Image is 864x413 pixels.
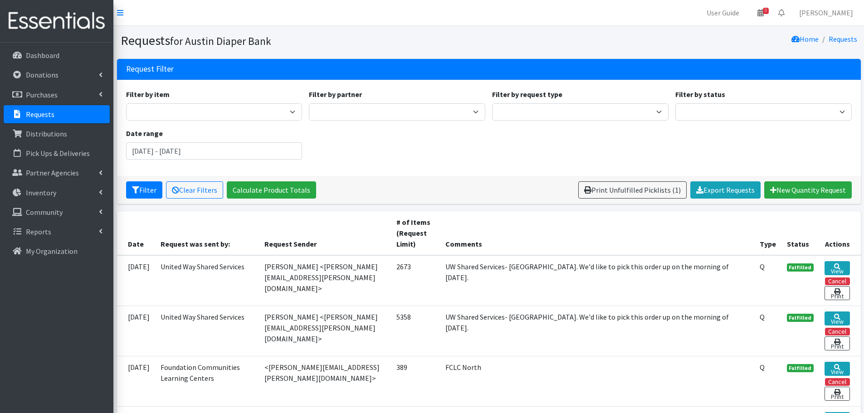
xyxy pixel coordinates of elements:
[4,125,110,143] a: Distributions
[791,34,819,44] a: Home
[259,306,391,356] td: [PERSON_NAME] <[PERSON_NAME][EMAIL_ADDRESS][PERSON_NAME][DOMAIN_NAME]>
[4,86,110,104] a: Purchases
[760,312,765,321] abbr: Quantity
[126,128,163,139] label: Date range
[440,356,754,406] td: FCLC North
[4,144,110,162] a: Pick Ups & Deliveries
[792,4,860,22] a: [PERSON_NAME]
[126,64,174,74] h3: Request Filter
[578,181,687,199] a: Print Unfulfilled Picklists (1)
[4,164,110,182] a: Partner Agencies
[26,188,56,197] p: Inventory
[492,89,562,100] label: Filter by request type
[829,34,857,44] a: Requests
[26,247,78,256] p: My Organization
[750,4,771,22] a: 3
[26,129,67,138] p: Distributions
[440,255,754,306] td: UW Shared Services- [GEOGRAPHIC_DATA]. We'd like to pick this order up on the morning of [DATE].
[26,227,51,236] p: Reports
[259,356,391,406] td: <[PERSON_NAME][EMAIL_ADDRESS][PERSON_NAME][DOMAIN_NAME]>
[26,70,59,79] p: Donations
[440,306,754,356] td: UW Shared Services- [GEOGRAPHIC_DATA]. We'd like to pick this order up on the morning of [DATE].
[760,363,765,372] abbr: Quantity
[825,277,850,285] button: Cancel
[4,242,110,260] a: My Organization
[4,105,110,123] a: Requests
[259,211,391,255] th: Request Sender
[760,262,765,271] abbr: Quantity
[26,208,63,217] p: Community
[4,184,110,202] a: Inventory
[819,211,860,255] th: Actions
[4,6,110,36] img: HumanEssentials
[26,168,79,177] p: Partner Agencies
[825,336,849,350] a: Print
[155,356,259,406] td: Foundation Communities Learning Centers
[391,356,440,406] td: 389
[117,356,155,406] td: [DATE]
[781,211,820,255] th: Status
[117,211,155,255] th: Date
[126,142,303,160] input: January 1, 2011 - December 31, 2011
[126,89,170,100] label: Filter by item
[787,263,814,272] span: Fulfilled
[763,8,769,14] span: 3
[787,314,814,322] span: Fulfilled
[155,306,259,356] td: United Way Shared Services
[690,181,761,199] a: Export Requests
[126,181,162,199] button: Filter
[825,378,850,386] button: Cancel
[825,387,849,401] a: Print
[825,328,850,335] button: Cancel
[440,211,754,255] th: Comments
[117,255,155,306] td: [DATE]
[227,181,316,199] a: Calculate Product Totals
[825,261,849,275] a: View
[825,286,849,300] a: Print
[166,181,223,199] a: Clear Filters
[26,149,90,158] p: Pick Ups & Deliveries
[787,364,814,372] span: Fulfilled
[675,89,725,100] label: Filter by status
[825,311,849,326] a: View
[155,255,259,306] td: United Way Shared Services
[4,203,110,221] a: Community
[754,211,781,255] th: Type
[26,51,59,60] p: Dashboard
[4,223,110,241] a: Reports
[309,89,362,100] label: Filter by partner
[4,66,110,84] a: Donations
[26,90,58,99] p: Purchases
[391,306,440,356] td: 5358
[4,46,110,64] a: Dashboard
[764,181,852,199] a: New Quantity Request
[155,211,259,255] th: Request was sent by:
[259,255,391,306] td: [PERSON_NAME] <[PERSON_NAME][EMAIL_ADDRESS][PERSON_NAME][DOMAIN_NAME]>
[391,255,440,306] td: 2673
[26,110,54,119] p: Requests
[825,362,849,376] a: View
[170,34,271,48] small: for Austin Diaper Bank
[699,4,747,22] a: User Guide
[391,211,440,255] th: # of Items (Request Limit)
[121,33,486,49] h1: Requests
[117,306,155,356] td: [DATE]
